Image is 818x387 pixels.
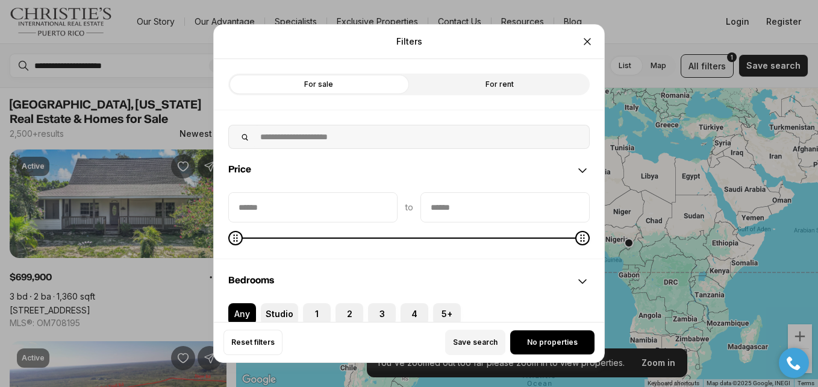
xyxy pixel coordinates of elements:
[214,303,604,347] div: Bedrooms
[228,165,251,174] span: Price
[453,338,498,347] span: Save search
[575,30,599,54] button: Close
[527,338,578,347] span: No properties
[228,303,256,325] label: Any
[229,193,397,222] input: priceMin
[214,260,604,303] div: Bedrooms
[228,275,274,285] span: Bedrooms
[401,303,428,325] label: 4
[231,338,275,347] span: Reset filters
[575,231,590,245] span: Maximum
[405,203,413,212] span: to
[445,330,505,355] button: Save search
[396,37,422,46] p: Filters
[228,231,243,245] span: Minimum
[336,303,363,325] label: 2
[228,74,409,95] label: For sale
[368,303,396,325] label: 3
[261,303,298,325] label: Studio
[409,74,590,95] label: For rent
[214,192,604,259] div: Price
[421,193,589,222] input: priceMax
[510,330,595,354] button: No properties
[223,330,283,355] button: Reset filters
[303,303,331,325] label: 1
[433,303,461,325] label: 5+
[214,149,604,192] div: Price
